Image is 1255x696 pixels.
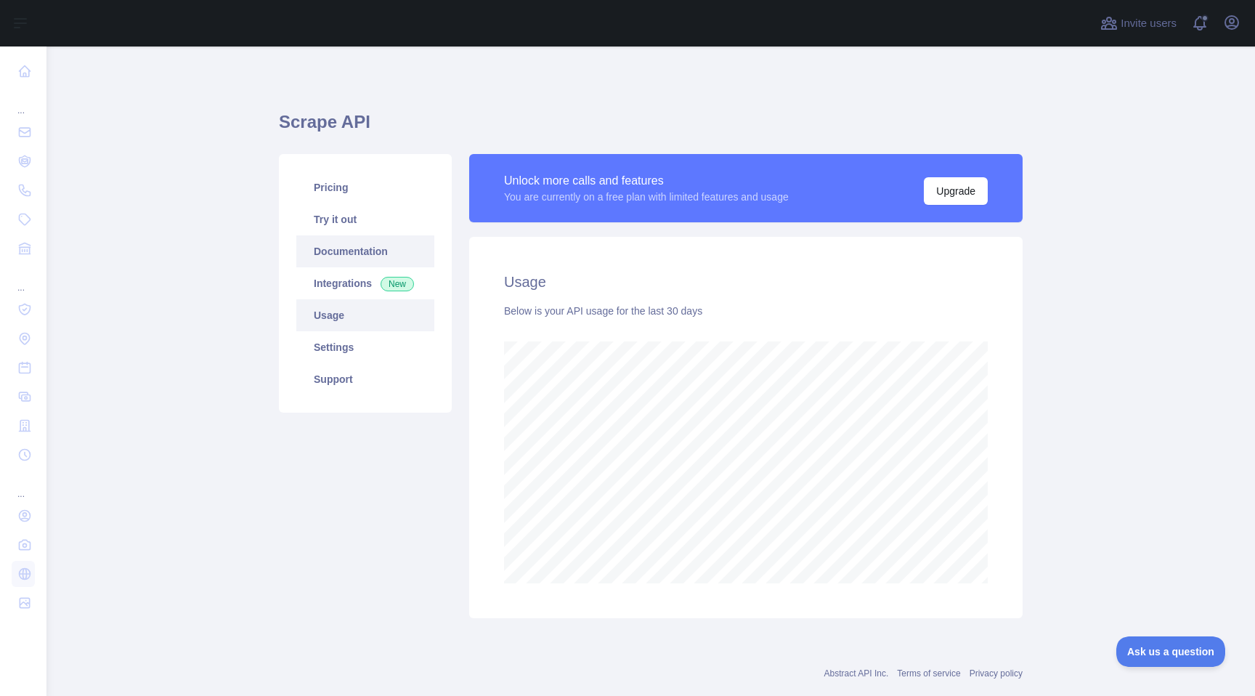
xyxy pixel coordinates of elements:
div: ... [12,87,35,116]
a: Integrations New [296,267,434,299]
a: Pricing [296,171,434,203]
h1: Scrape API [279,110,1023,145]
a: Terms of service [897,668,960,679]
h2: Usage [504,272,988,292]
a: Usage [296,299,434,331]
a: Abstract API Inc. [824,668,889,679]
button: Invite users [1097,12,1179,35]
span: Invite users [1121,15,1177,32]
div: ... [12,264,35,294]
div: Below is your API usage for the last 30 days [504,304,988,318]
a: Privacy policy [970,668,1023,679]
a: Documentation [296,235,434,267]
div: ... [12,471,35,500]
div: You are currently on a free plan with limited features and usage [504,190,789,204]
iframe: Toggle Customer Support [1116,636,1226,667]
a: Try it out [296,203,434,235]
span: New [381,277,414,291]
button: Upgrade [924,177,988,205]
div: Unlock more calls and features [504,172,789,190]
a: Settings [296,331,434,363]
a: Support [296,363,434,395]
